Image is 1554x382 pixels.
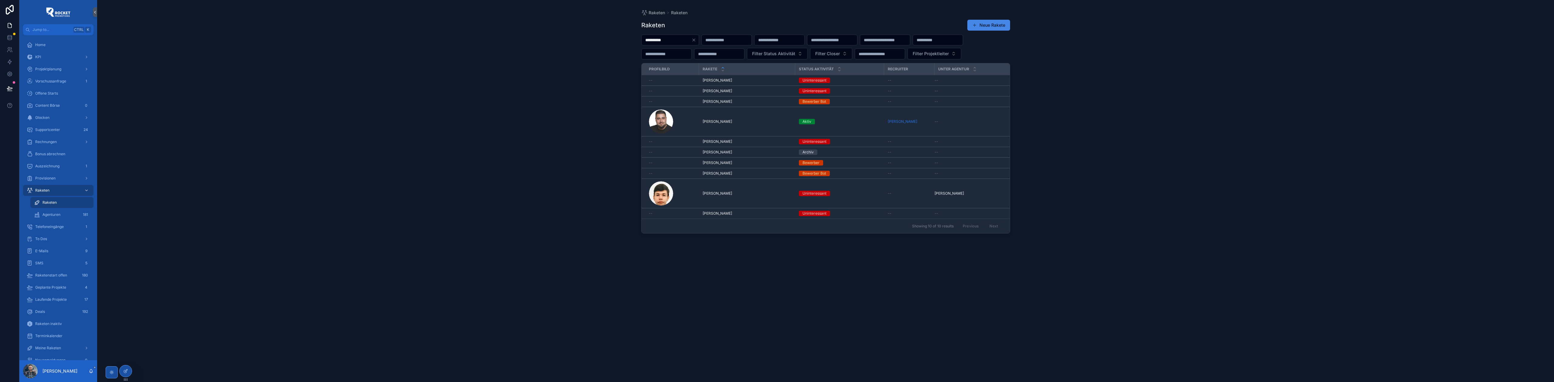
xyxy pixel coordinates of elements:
[23,330,93,341] a: Terminkalender
[799,67,834,72] span: Status Aktivität
[888,99,891,104] span: --
[888,139,931,144] a: --
[73,27,84,33] span: Ctrl
[46,7,70,17] img: App logo
[80,308,90,315] div: 192
[35,321,62,326] span: Raketen inaktiv
[888,171,891,176] span: --
[935,99,1007,104] a: --
[799,149,880,155] a: Archiv
[935,78,938,83] span: --
[35,249,48,253] span: E-Mails
[888,139,891,144] span: --
[649,139,653,144] span: --
[23,76,93,87] a: Vorschussanfrage1
[23,39,93,50] a: Home
[23,221,93,232] a: Telefoneingänge1
[81,211,90,218] div: 181
[888,89,891,93] span: --
[641,21,665,29] h1: Raketen
[810,48,852,59] button: Select Button
[23,355,93,366] a: Neuanmeldungen0
[35,91,58,96] span: Offene Starts
[83,284,90,291] div: 4
[35,358,66,363] span: Neuanmeldungen
[888,150,931,155] a: --
[703,78,732,83] span: [PERSON_NAME]
[888,160,891,165] span: --
[938,67,969,72] span: Unter Agentur
[23,270,93,281] a: Raketenstart offen180
[799,160,880,166] a: Bewerber
[888,89,931,93] a: --
[935,211,938,216] span: --
[35,127,60,132] span: Supportcenter
[80,272,90,279] div: 180
[703,211,792,216] a: [PERSON_NAME]
[671,10,687,16] span: Raketen
[42,212,60,217] span: Agenturen
[908,48,961,59] button: Select Button
[649,10,665,16] span: Raketen
[799,78,880,83] a: Uninteressant
[23,258,93,269] a: SMS5
[23,112,93,123] a: Glocken
[649,89,695,93] a: --
[802,88,826,94] div: Uninteressant
[703,191,792,196] a: [PERSON_NAME]
[935,150,938,155] span: --
[82,126,90,133] div: 24
[35,67,61,72] span: Projektplanung
[35,152,65,156] span: Bonus abrechnen
[888,191,891,196] span: --
[799,99,880,104] a: Bewerber Bot
[649,150,695,155] a: --
[649,78,695,83] a: --
[747,48,808,59] button: Select Button
[35,333,63,338] span: Terminkalender
[802,99,826,104] div: Bewerber Bot
[23,246,93,256] a: E-Mails9
[703,89,732,93] span: [PERSON_NAME]
[35,164,59,169] span: Auszeichnung
[703,139,732,144] span: [PERSON_NAME]
[935,89,938,93] span: --
[35,188,49,193] span: Raketen
[935,139,938,144] span: --
[35,309,45,314] span: Deals
[649,171,653,176] span: --
[888,160,931,165] a: --
[35,103,60,108] span: Content Börse
[83,102,90,109] div: 0
[703,150,732,155] span: [PERSON_NAME]
[641,10,665,16] a: Raketen
[35,285,66,290] span: Geplante Projekte
[23,233,93,244] a: To Dos
[691,38,699,42] button: Clear
[649,89,653,93] span: --
[23,24,93,35] button: Jump to...CtrlK
[802,119,811,124] div: Aktiv
[888,150,891,155] span: --
[799,191,880,196] a: Uninteressant
[935,171,1007,176] a: --
[913,51,949,57] span: Filter Projektleiter
[23,136,93,147] a: Rechnungen
[703,99,792,104] a: [PERSON_NAME]
[35,261,43,266] span: SMS
[703,139,792,144] a: [PERSON_NAME]
[888,211,891,216] span: --
[23,318,93,329] a: Raketen inaktiv
[935,89,1007,93] a: --
[703,89,792,93] a: [PERSON_NAME]
[802,211,826,216] div: Uninteressant
[888,119,931,124] a: [PERSON_NAME]
[35,115,49,120] span: Glocken
[703,119,732,124] span: [PERSON_NAME]
[888,191,931,196] a: --
[649,211,695,216] a: --
[802,149,814,155] div: Archiv
[30,197,93,208] a: Raketen
[967,20,1010,31] button: Neue Rakete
